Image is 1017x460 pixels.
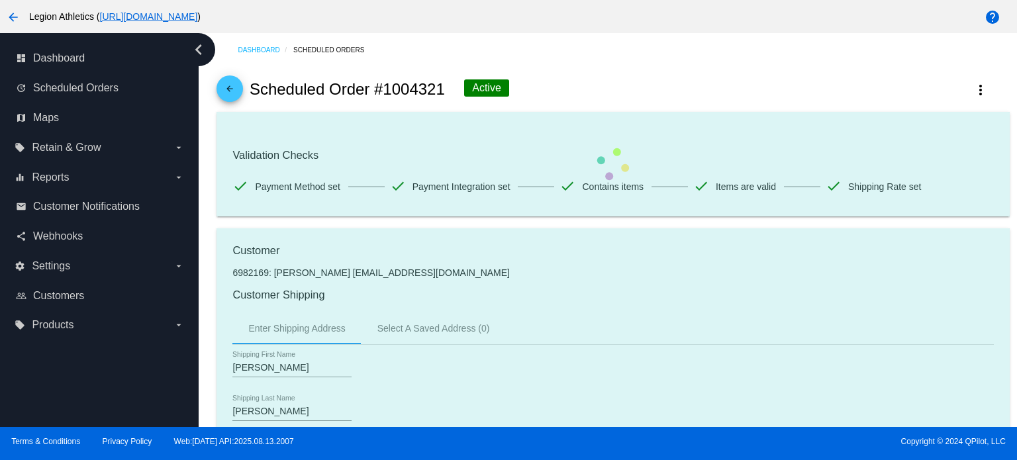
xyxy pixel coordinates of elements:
[16,231,26,242] i: share
[16,83,26,93] i: update
[985,9,1000,25] mat-icon: help
[173,261,184,271] i: arrow_drop_down
[250,80,445,99] h2: Scheduled Order #1004321
[33,52,85,64] span: Dashboard
[32,171,69,183] span: Reports
[33,82,119,94] span: Scheduled Orders
[32,260,70,272] span: Settings
[32,142,101,154] span: Retain & Grow
[100,11,198,22] a: [URL][DOMAIN_NAME]
[33,290,84,302] span: Customers
[173,142,184,153] i: arrow_drop_down
[293,40,376,60] a: Scheduled Orders
[174,437,294,446] a: Web:[DATE] API:2025.08.13.2007
[33,112,59,124] span: Maps
[15,320,25,330] i: local_offer
[16,226,184,247] a: share Webhooks
[238,40,293,60] a: Dashboard
[33,201,140,212] span: Customer Notifications
[16,53,26,64] i: dashboard
[222,84,238,100] mat-icon: arrow_back
[16,77,184,99] a: update Scheduled Orders
[16,113,26,123] i: map
[16,201,26,212] i: email
[973,82,989,98] mat-icon: more_vert
[15,261,25,271] i: settings
[16,285,184,306] a: people_outline Customers
[188,39,209,60] i: chevron_left
[32,319,73,331] span: Products
[173,320,184,330] i: arrow_drop_down
[16,291,26,301] i: people_outline
[11,437,80,446] a: Terms & Conditions
[29,11,201,22] span: Legion Athletics ( )
[16,196,184,217] a: email Customer Notifications
[15,142,25,153] i: local_offer
[5,9,21,25] mat-icon: arrow_back
[15,172,25,183] i: equalizer
[464,79,509,97] div: Active
[16,107,184,128] a: map Maps
[103,437,152,446] a: Privacy Policy
[173,172,184,183] i: arrow_drop_down
[33,230,83,242] span: Webhooks
[16,48,184,69] a: dashboard Dashboard
[520,437,1006,446] span: Copyright © 2024 QPilot, LLC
